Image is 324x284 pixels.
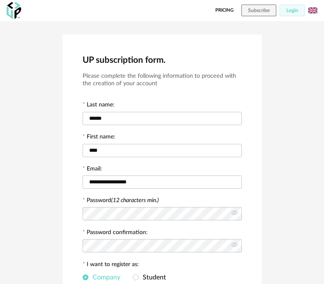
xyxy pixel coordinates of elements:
img: OXP [7,2,21,19]
label: Email: [83,166,102,173]
button: Login [280,5,305,16]
h2: UP subscription form. [83,54,242,66]
button: Subscribe [241,5,276,16]
label: Password [87,198,159,203]
label: Password confirmation: [83,230,148,237]
span: Login [286,8,298,13]
i: (12 characters min.) [111,198,159,203]
label: I want to register as: [83,262,139,269]
img: us [308,6,317,15]
span: Student [139,274,166,281]
a: Pricing [215,5,234,16]
label: First name: [83,134,115,141]
span: Subscribe [248,8,270,13]
label: Last name: [83,102,114,109]
h3: Please complete the following information to proceed with the creation of your account [83,72,242,88]
span: Company [88,274,120,281]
